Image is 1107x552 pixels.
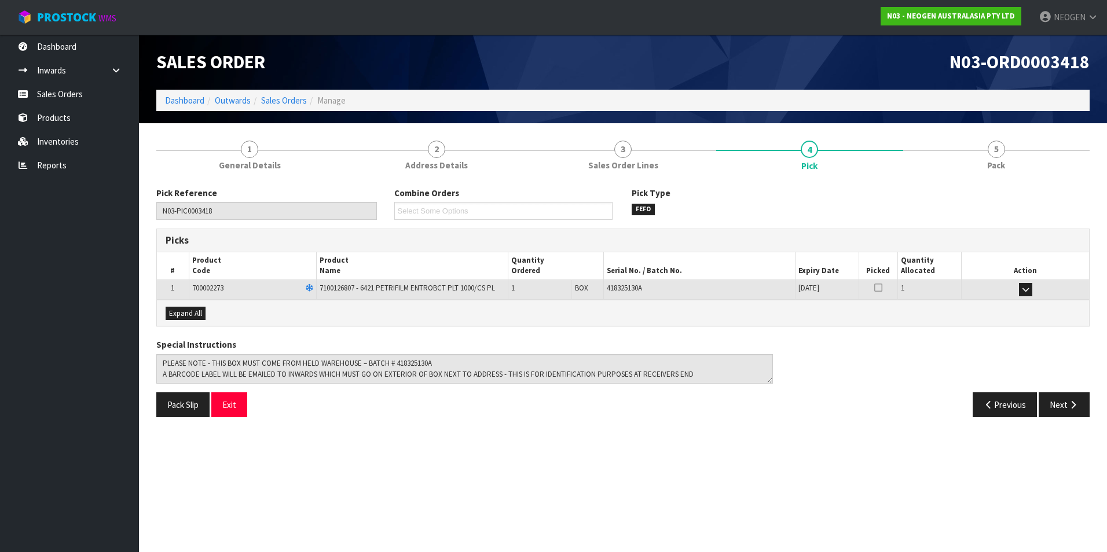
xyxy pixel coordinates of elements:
[317,95,346,106] span: Manage
[962,252,1089,279] th: Action
[508,252,603,279] th: Quantity Ordered
[241,141,258,158] span: 1
[211,392,247,417] button: Exit
[614,141,632,158] span: 3
[156,187,217,199] label: Pick Reference
[801,141,818,158] span: 4
[17,10,32,24] img: cube-alt.png
[795,252,859,279] th: Expiry Date
[37,10,96,25] span: ProStock
[157,252,189,279] th: #
[801,160,818,172] span: Pick
[156,338,236,351] label: Special Instructions
[192,283,223,293] span: 700002273
[219,159,281,171] span: General Details
[98,13,116,24] small: WMS
[156,178,1090,426] span: Pick
[405,159,468,171] span: Address Details
[261,95,307,106] a: Sales Orders
[156,50,265,73] span: Sales Order
[897,252,961,279] th: Quantity Allocated
[156,392,210,417] button: Pack Slip
[1054,12,1086,23] span: NEOGEN
[607,283,642,293] span: 418325130A
[165,95,204,106] a: Dashboard
[950,50,1090,73] span: N03-ORD0003418
[973,392,1038,417] button: Previous
[798,283,819,293] span: [DATE]
[988,141,1005,158] span: 5
[901,283,904,293] span: 1
[632,187,670,199] label: Pick Type
[171,283,174,293] span: 1
[1039,392,1090,417] button: Next
[428,141,445,158] span: 2
[887,11,1015,21] strong: N03 - NEOGEN AUSTRALASIA PTY LTD
[320,283,495,293] span: 7100126807 - 6421 PETRIFILM ENTROBCT PLT 1000/CS PL
[169,308,202,318] span: Expand All
[189,252,316,279] th: Product Code
[987,159,1005,171] span: Pack
[604,252,796,279] th: Serial No. / Batch No.
[511,283,515,293] span: 1
[166,307,206,321] button: Expand All
[394,187,459,199] label: Combine Orders
[317,252,508,279] th: Product Name
[575,283,588,293] span: BOX
[632,204,655,215] span: FEFO
[306,285,313,292] i: Frozen Goods
[866,266,890,275] span: Picked
[588,159,658,171] span: Sales Order Lines
[215,95,251,106] a: Outwards
[166,235,614,246] h3: Picks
